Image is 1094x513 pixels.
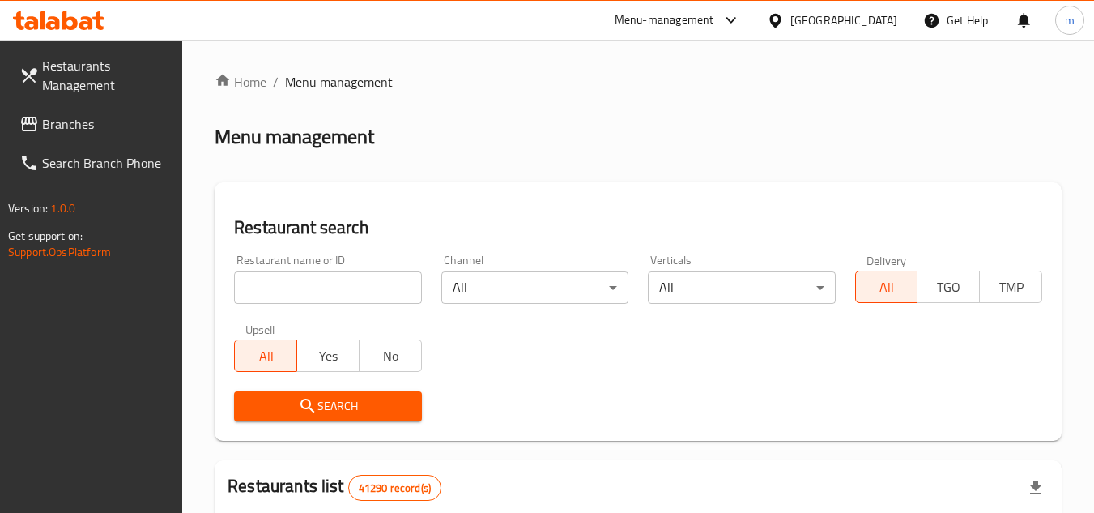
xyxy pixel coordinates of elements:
[304,344,353,368] span: Yes
[441,271,628,304] div: All
[348,475,441,501] div: Total records count
[215,72,266,92] a: Home
[924,276,973,299] span: TGO
[366,344,415,368] span: No
[241,344,291,368] span: All
[296,340,360,372] button: Yes
[790,11,897,29] div: [GEOGRAPHIC_DATA]
[273,72,279,92] li: /
[8,225,83,246] span: Get support on:
[228,474,441,501] h2: Restaurants list
[215,72,1062,92] nav: breadcrumb
[6,46,183,105] a: Restaurants Management
[245,323,275,335] label: Upsell
[648,271,835,304] div: All
[234,216,1042,240] h2: Restaurant search
[862,276,912,299] span: All
[285,72,393,92] span: Menu management
[979,271,1042,303] button: TMP
[866,254,907,266] label: Delivery
[8,242,111,263] a: Support.OpsPlatform
[42,153,170,173] span: Search Branch Phone
[1016,468,1055,507] div: Export file
[215,124,374,150] h2: Menu management
[234,340,297,372] button: All
[986,276,1036,299] span: TMP
[42,56,170,95] span: Restaurants Management
[359,340,422,372] button: No
[855,271,918,303] button: All
[6,143,183,182] a: Search Branch Phone
[234,391,421,421] button: Search
[42,114,170,134] span: Branches
[349,481,441,496] span: 41290 record(s)
[234,271,421,304] input: Search for restaurant name or ID..
[615,11,714,30] div: Menu-management
[917,271,980,303] button: TGO
[1065,11,1075,29] span: m
[6,105,183,143] a: Branches
[50,198,75,219] span: 1.0.0
[8,198,48,219] span: Version:
[247,396,408,417] span: Search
